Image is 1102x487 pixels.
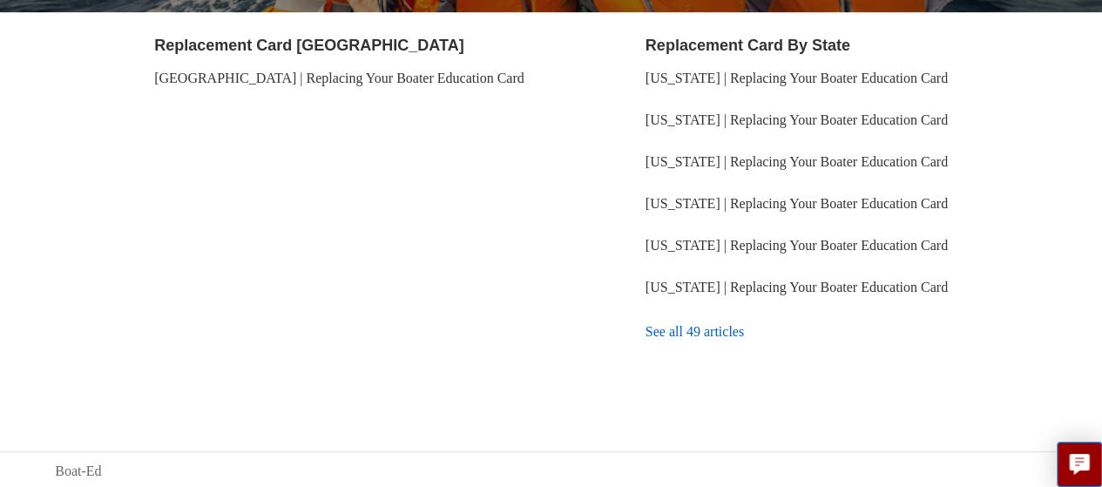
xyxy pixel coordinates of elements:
[646,71,948,85] a: [US_STATE] | Replacing Your Boater Education Card
[646,37,850,54] a: Replacement Card By State
[646,154,948,169] a: [US_STATE] | Replacing Your Boater Education Card
[646,112,948,127] a: [US_STATE] | Replacing Your Boater Education Card
[646,196,948,211] a: [US_STATE] | Replacing Your Boater Education Card
[646,280,948,294] a: [US_STATE] | Replacing Your Boater Education Card
[154,37,463,54] a: Replacement Card [GEOGRAPHIC_DATA]
[1057,442,1102,487] button: Live chat
[55,461,101,482] a: Boat-Ed
[646,308,1047,355] a: See all 49 articles
[646,238,948,253] a: [US_STATE] | Replacing Your Boater Education Card
[154,71,524,85] a: [GEOGRAPHIC_DATA] | Replacing Your Boater Education Card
